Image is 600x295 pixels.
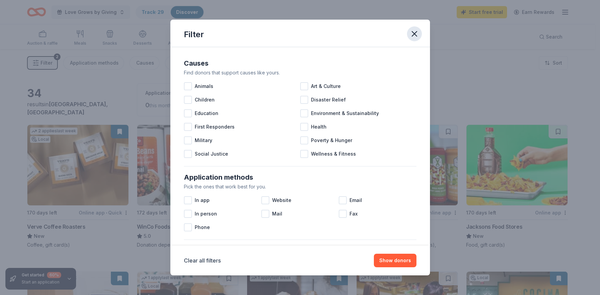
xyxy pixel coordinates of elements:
span: Environment & Sustainability [311,109,379,117]
span: Disaster Relief [311,96,346,104]
span: Education [195,109,218,117]
span: Poverty & Hunger [311,136,352,144]
button: Show donors [374,254,416,267]
span: Mail [272,210,282,218]
span: Wellness & Fitness [311,150,356,158]
div: Filter [184,29,204,40]
div: Application methods [184,172,416,183]
div: Causes [184,58,416,69]
span: Art & Culture [311,82,341,90]
span: Animals [195,82,213,90]
span: Email [350,196,362,204]
span: Health [311,123,327,131]
div: Eligibility [184,245,416,256]
span: First Responders [195,123,235,131]
span: In app [195,196,210,204]
button: Clear all filters [184,256,221,265]
span: Military [195,136,212,144]
span: In person [195,210,217,218]
span: Fax [350,210,358,218]
span: Website [272,196,291,204]
span: Social Justice [195,150,228,158]
span: Children [195,96,215,104]
div: Find donors that support causes like yours. [184,69,416,77]
div: Pick the ones that work best for you. [184,183,416,191]
span: Phone [195,223,210,231]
